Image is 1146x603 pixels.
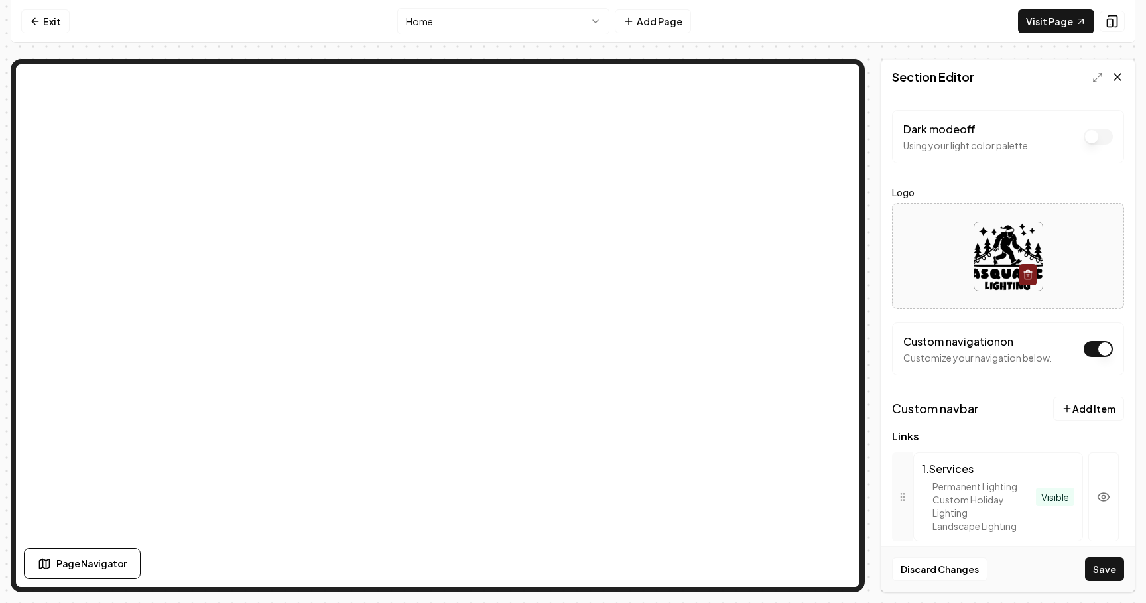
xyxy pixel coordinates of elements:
label: Dark mode off [903,122,976,136]
img: image [974,222,1043,291]
div: Custom Holiday Lighting [932,493,1036,519]
span: Page Navigator [56,557,127,570]
button: Discard Changes [892,557,987,581]
label: Custom navigation on [903,334,1013,348]
a: Visit Page [1018,9,1094,33]
span: Links [892,431,1124,442]
button: Add Page [615,9,691,33]
label: Logo [892,184,1124,200]
h2: Section Editor [892,68,974,86]
span: Visible [1036,488,1074,506]
h3: Custom navbar [892,399,979,418]
a: Exit [21,9,70,33]
button: Save [1085,557,1124,581]
p: Customize your navigation below. [903,351,1052,364]
p: Using your light color palette. [903,139,1031,152]
button: Page Navigator [24,548,141,579]
div: 1 . Services [922,461,1036,477]
div: Permanent Lighting [932,480,1036,493]
button: Add Item [1053,397,1124,421]
div: Landscape Lighting [932,519,1036,533]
